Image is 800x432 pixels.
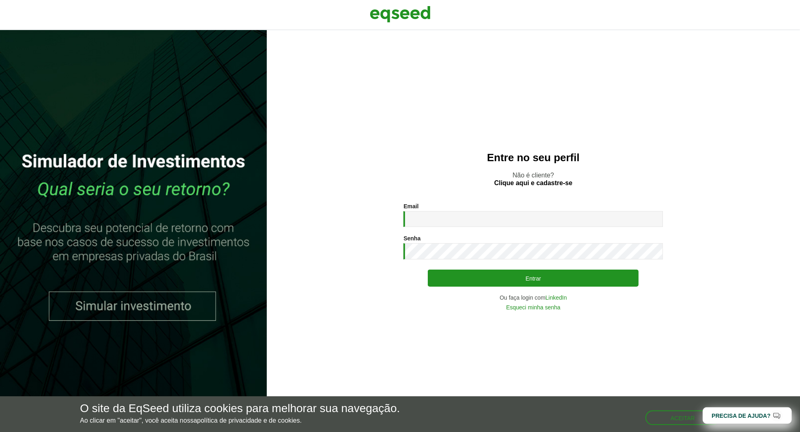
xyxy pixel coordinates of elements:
h2: Entre no seu perfil [283,152,784,164]
button: Aceitar [646,410,720,425]
img: EqSeed Logo [370,4,431,24]
a: LinkedIn [545,295,567,300]
button: Entrar [428,270,639,287]
h5: O site da EqSeed utiliza cookies para melhorar sua navegação. [80,402,400,415]
p: Não é cliente? [283,171,784,187]
p: Ao clicar em "aceitar", você aceita nossa . [80,417,400,424]
div: Ou faça login com [403,295,663,300]
label: Senha [403,235,420,241]
label: Email [403,203,418,209]
a: Esqueci minha senha [506,305,560,310]
a: Clique aqui e cadastre-se [494,180,573,186]
a: política de privacidade e de cookies [197,417,300,424]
